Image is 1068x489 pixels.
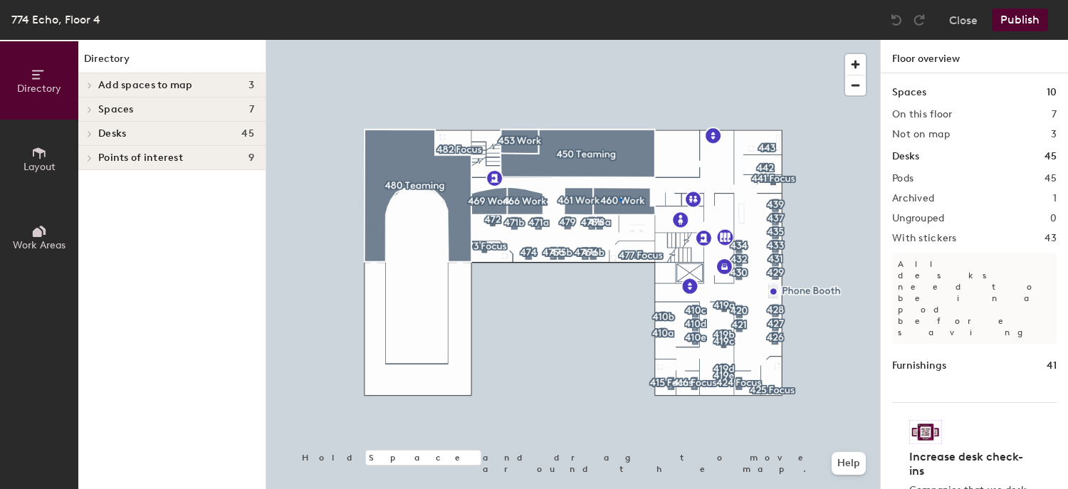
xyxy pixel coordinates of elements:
[23,161,56,173] span: Layout
[892,149,919,164] h1: Desks
[248,152,254,164] span: 9
[98,80,193,91] span: Add spaces to map
[909,450,1031,478] h4: Increase desk check-ins
[909,420,942,444] img: Sticker logo
[1050,213,1057,224] h2: 0
[1051,129,1057,140] h2: 3
[249,104,254,115] span: 7
[1045,149,1057,164] h1: 45
[13,239,66,251] span: Work Areas
[1047,85,1057,100] h1: 10
[98,104,134,115] span: Spaces
[892,109,953,120] h2: On this floor
[17,83,61,95] span: Directory
[881,40,1068,73] h1: Floor overview
[11,11,100,28] div: 774 Echo, Floor 4
[892,213,945,224] h2: Ungrouped
[892,85,926,100] h1: Spaces
[1053,193,1057,204] h2: 1
[892,253,1057,344] p: All desks need to be in a pod before saving
[892,233,957,244] h2: With stickers
[912,13,926,27] img: Redo
[98,128,126,140] span: Desks
[1045,233,1057,244] h2: 43
[892,193,934,204] h2: Archived
[248,80,254,91] span: 3
[98,152,183,164] span: Points of interest
[1052,109,1057,120] h2: 7
[949,9,978,31] button: Close
[892,129,950,140] h2: Not on map
[241,128,254,140] span: 45
[832,452,866,475] button: Help
[892,173,913,184] h2: Pods
[78,51,266,73] h1: Directory
[892,358,946,374] h1: Furnishings
[1045,173,1057,184] h2: 45
[992,9,1048,31] button: Publish
[1047,358,1057,374] h1: 41
[889,13,904,27] img: Undo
